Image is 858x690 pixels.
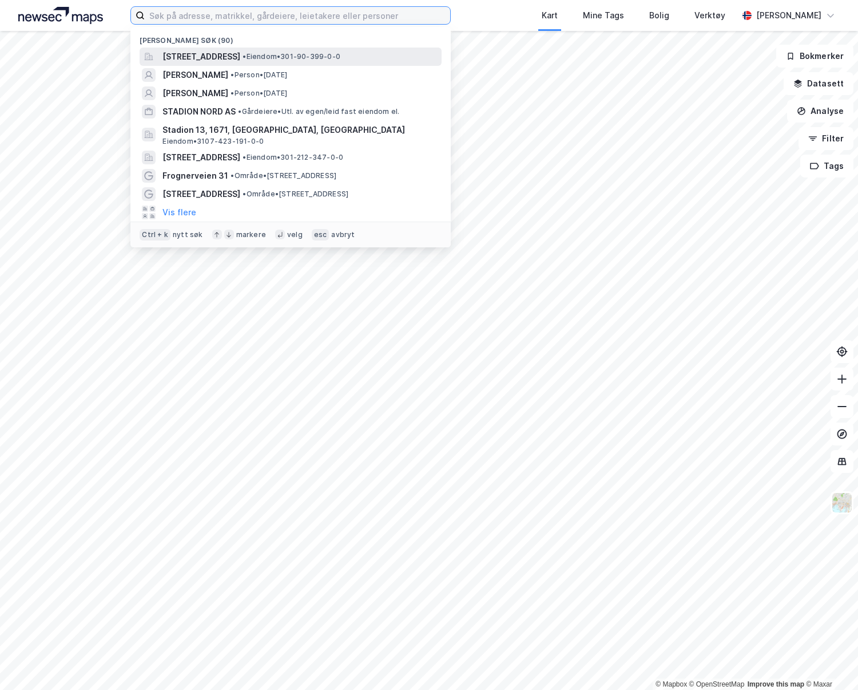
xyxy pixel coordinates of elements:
[162,151,240,164] span: [STREET_ADDRESS]
[162,68,228,82] span: [PERSON_NAME]
[231,89,234,97] span: •
[748,680,804,688] a: Improve this map
[649,9,669,22] div: Bolig
[689,680,745,688] a: OpenStreetMap
[583,9,624,22] div: Mine Tags
[162,123,437,137] span: Stadion 13, 1671, [GEOGRAPHIC_DATA], [GEOGRAPHIC_DATA]
[801,635,858,690] iframe: Chat Widget
[18,7,103,24] img: logo.a4113a55bc3d86da70a041830d287a7e.svg
[776,45,853,68] button: Bokmerker
[312,229,329,240] div: esc
[243,190,246,198] span: •
[243,52,340,61] span: Eiendom • 301-90-399-0-0
[238,107,399,116] span: Gårdeiere • Utl. av egen/leid fast eiendom el.
[784,72,853,95] button: Datasett
[656,680,687,688] a: Mapbox
[243,153,343,162] span: Eiendom • 301-212-347-0-0
[331,230,355,239] div: avbryt
[231,70,287,80] span: Person • [DATE]
[140,229,170,240] div: Ctrl + k
[831,492,853,514] img: Z
[162,187,240,201] span: [STREET_ADDRESS]
[238,107,241,116] span: •
[243,190,348,199] span: Område • [STREET_ADDRESS]
[243,153,246,161] span: •
[542,9,558,22] div: Kart
[162,50,240,64] span: [STREET_ADDRESS]
[162,86,228,100] span: [PERSON_NAME]
[756,9,821,22] div: [PERSON_NAME]
[231,89,287,98] span: Person • [DATE]
[231,171,234,180] span: •
[231,171,336,180] span: Område • [STREET_ADDRESS]
[799,127,853,150] button: Filter
[694,9,725,22] div: Verktøy
[173,230,203,239] div: nytt søk
[162,105,236,119] span: STADION NORD AS
[162,206,196,219] button: Vis flere
[145,7,450,24] input: Søk på adresse, matrikkel, gårdeiere, leietakere eller personer
[162,169,228,183] span: Frognerveien 31
[287,230,303,239] div: velg
[231,70,234,79] span: •
[787,100,853,123] button: Analyse
[243,52,246,61] span: •
[236,230,266,239] div: markere
[800,155,853,178] button: Tags
[162,137,264,146] span: Eiendom • 3107-423-191-0-0
[130,27,451,48] div: [PERSON_NAME] søk (90)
